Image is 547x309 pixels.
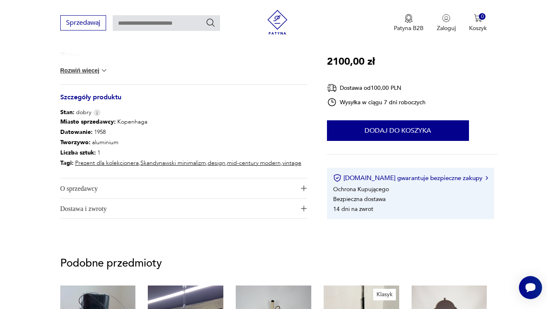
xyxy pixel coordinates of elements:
[442,14,450,22] img: Ikonka użytkownika
[327,54,375,70] p: 2100,00 zł
[60,118,116,126] b: Miasto sprzedawcy :
[333,174,488,182] button: [DOMAIN_NAME] gwarantuje bezpieczne zakupy
[60,127,301,137] p: 1958
[333,174,341,182] img: Ikona certyfikatu
[405,14,413,23] img: Ikona medalu
[75,159,139,167] a: Prezent dla kolekcjonera
[333,185,389,193] li: Ochrona Kupującego
[519,276,542,299] iframe: Smartsupp widget button
[60,178,307,198] button: Ikona plusaO sprzedawcy
[140,159,206,167] a: Skandynawski minimalizm
[60,199,307,218] button: Ikona plusaDostawa i zwroty
[60,159,73,167] b: Tagi:
[60,137,301,147] p: aluminium
[60,21,106,26] a: Sprzedawaj
[327,120,469,141] button: Dodaj do koszyka
[333,205,373,213] li: 14 dni na zwrot
[474,14,482,22] img: Ikona koszyka
[469,14,487,32] button: 0Koszyk
[437,14,456,32] button: Zaloguj
[265,10,290,35] img: Patyna - sklep z meblami i dekoracjami vintage
[327,83,426,93] div: Dostawa od 100,00 PLN
[327,97,426,107] div: Wysyłka w ciągu 7 dni roboczych
[394,14,424,32] button: Patyna B2B
[60,178,296,198] span: O sprzedawcy
[60,66,108,75] button: Rozwiń więcej
[60,147,301,158] p: 1
[60,199,296,218] span: Dostawa i zwroty
[394,14,424,32] a: Ikona medaluPatyna B2B
[227,159,281,167] a: mid-century modern
[60,258,487,268] p: Podobne przedmioty
[327,83,337,93] img: Ikona dostawy
[479,13,486,20] div: 0
[60,117,301,127] p: Kopenhaga
[60,128,92,136] b: Datowanie :
[208,159,225,167] a: design
[60,138,90,146] b: Tworzywo :
[60,158,301,168] p: , , , ,
[437,24,456,32] p: Zaloguj
[469,24,487,32] p: Koszyk
[60,108,74,116] b: Stan:
[333,195,386,203] li: Bezpieczna dostawa
[60,15,106,30] button: Sprzedawaj
[301,206,307,211] img: Ikona plusa
[60,51,307,59] p: Wymiary:
[60,108,91,117] span: dobry
[282,159,301,167] a: vintage
[60,149,96,157] b: Liczba sztuk:
[206,18,215,28] button: Szukaj
[93,109,101,116] img: Info icon
[60,95,307,108] h3: Szczegóły produktu
[485,176,488,180] img: Ikona strzałki w prawo
[394,24,424,32] p: Patyna B2B
[100,66,108,75] img: chevron down
[301,185,307,191] img: Ikona plusa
